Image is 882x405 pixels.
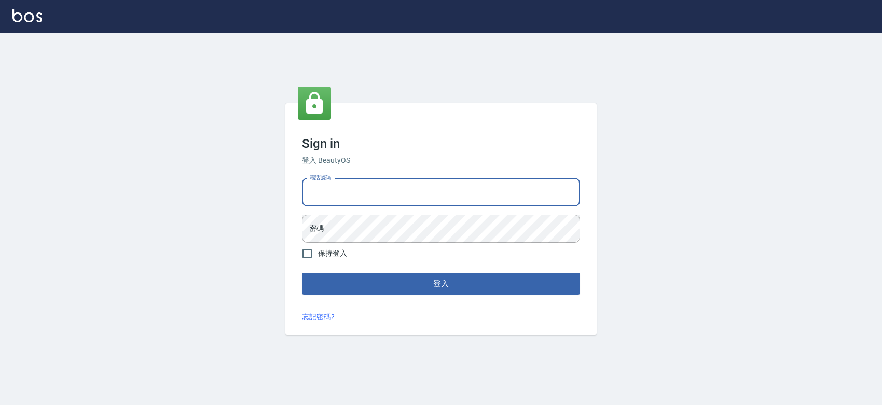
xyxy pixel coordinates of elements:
h3: Sign in [302,136,580,151]
img: Logo [12,9,42,22]
button: 登入 [302,273,580,295]
a: 忘記密碼? [302,312,335,323]
span: 保持登入 [318,248,347,259]
h6: 登入 BeautyOS [302,155,580,166]
label: 電話號碼 [309,174,331,181]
